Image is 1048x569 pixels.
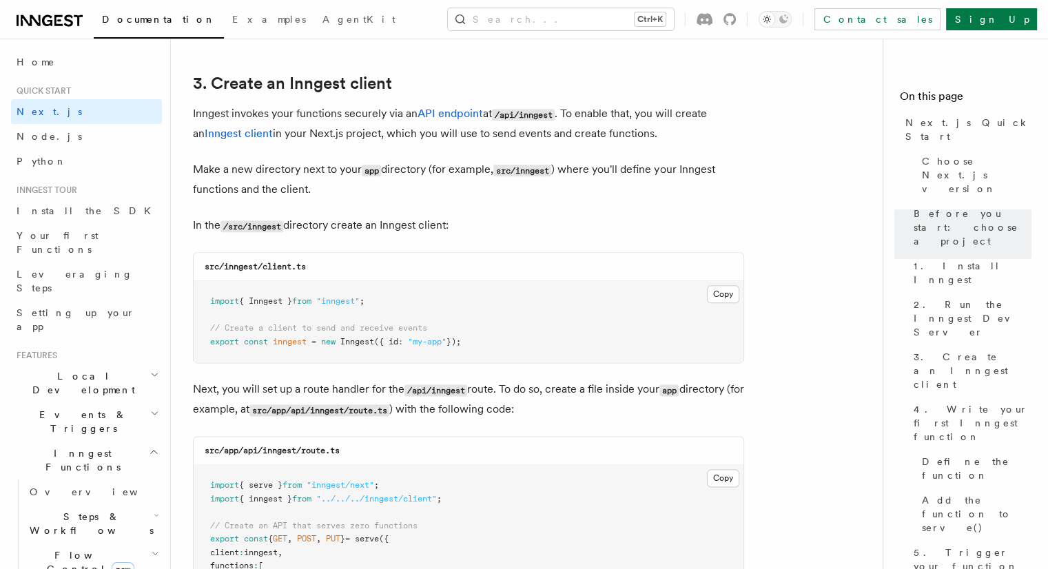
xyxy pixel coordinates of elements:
[205,127,273,140] a: Inngest client
[11,149,162,174] a: Python
[418,107,483,120] a: API endpoint
[446,337,461,346] span: });
[278,548,282,557] span: ,
[448,8,674,30] button: Search...Ctrl+K
[239,296,292,306] span: { Inngest }
[908,254,1031,292] a: 1. Install Inngest
[374,337,398,346] span: ({ id
[244,534,268,544] span: const
[11,198,162,223] a: Install the SDK
[244,548,278,557] span: inngest
[193,380,744,420] p: Next, you will set up a route handler for the route. To do so, create a file inside your director...
[437,494,442,504] span: ;
[908,201,1031,254] a: Before you start: choose a project
[362,165,381,176] code: app
[493,165,551,176] code: src/inngest
[232,14,306,25] span: Examples
[321,337,336,346] span: new
[11,50,162,74] a: Home
[908,344,1031,397] a: 3. Create an Inngest client
[11,185,77,196] span: Inngest tour
[900,88,1031,110] h4: On this page
[210,337,239,346] span: export
[345,534,350,544] span: =
[244,337,268,346] span: const
[24,510,154,537] span: Steps & Workflows
[914,350,1031,391] span: 3. Create an Inngest client
[404,384,467,396] code: /api/inngest
[759,11,792,28] button: Toggle dark mode
[17,230,99,255] span: Your first Functions
[707,285,739,303] button: Copy
[316,296,360,306] span: "inngest"
[220,220,283,232] code: /src/inngest
[24,504,162,543] button: Steps & Workflows
[287,534,292,544] span: ,
[398,337,403,346] span: :
[11,300,162,339] a: Setting up your app
[17,131,82,142] span: Node.js
[205,262,306,271] code: src/inngest/client.ts
[249,404,389,416] code: src/app/api/inngest/route.ts
[11,99,162,124] a: Next.js
[914,259,1031,287] span: 1. Install Inngest
[340,337,374,346] span: Inngest
[11,124,162,149] a: Node.js
[193,216,744,236] p: In the directory create an Inngest client:
[292,494,311,504] span: from
[922,493,1031,535] span: Add the function to serve()
[17,205,159,216] span: Install the SDK
[635,12,666,26] kbd: Ctrl+K
[374,480,379,490] span: ;
[210,521,418,530] span: // Create an API that serves zero functions
[11,364,162,402] button: Local Development
[17,55,55,69] span: Home
[11,446,149,474] span: Inngest Functions
[707,469,739,487] button: Copy
[492,109,555,121] code: /api/inngest
[11,85,71,96] span: Quick start
[326,534,340,544] span: PUT
[268,534,273,544] span: {
[11,402,162,441] button: Events & Triggers
[900,110,1031,149] a: Next.js Quick Start
[360,296,364,306] span: ;
[205,446,340,455] code: src/app/api/inngest/route.ts
[210,296,239,306] span: import
[914,207,1031,248] span: Before you start: choose a project
[905,116,1031,143] span: Next.js Quick Start
[239,494,292,504] span: { inngest }
[322,14,395,25] span: AgentKit
[193,104,744,143] p: Inngest invokes your functions securely via an at . To enable that, you will create an in your Ne...
[17,269,133,293] span: Leveraging Steps
[922,455,1031,482] span: Define the function
[408,337,446,346] span: "my-app"
[210,548,239,557] span: client
[292,296,311,306] span: from
[273,337,307,346] span: inngest
[814,8,941,30] a: Contact sales
[17,307,135,332] span: Setting up your app
[102,14,216,25] span: Documentation
[94,4,224,39] a: Documentation
[210,534,239,544] span: export
[916,449,1031,488] a: Define the function
[914,402,1031,444] span: 4. Write your first Inngest function
[24,479,162,504] a: Overview
[210,480,239,490] span: import
[30,486,172,497] span: Overview
[922,154,1031,196] span: Choose Next.js version
[239,480,282,490] span: { serve }
[17,156,67,167] span: Python
[193,160,744,199] p: Make a new directory next to your directory (for example, ) where you'll define your Inngest func...
[297,534,316,544] span: POST
[282,480,302,490] span: from
[311,337,316,346] span: =
[916,488,1031,540] a: Add the function to serve()
[659,384,679,396] code: app
[916,149,1031,201] a: Choose Next.js version
[908,397,1031,449] a: 4. Write your first Inngest function
[340,534,345,544] span: }
[239,548,244,557] span: :
[316,534,321,544] span: ,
